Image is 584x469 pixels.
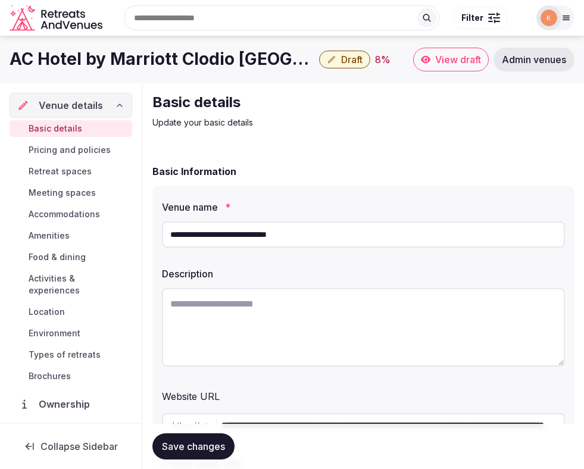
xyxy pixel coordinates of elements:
span: Ownership [39,397,95,411]
span: Meeting spaces [29,187,96,199]
button: Save changes [152,433,235,459]
a: Activities & experiences [10,270,132,299]
a: Meeting spaces [10,185,132,201]
a: Environment [10,325,132,342]
div: 8 % [375,52,391,67]
span: Pricing and policies [29,144,111,156]
h2: Basic Information [152,164,236,179]
span: Admin venues [502,54,566,65]
span: Basic details [29,123,82,135]
a: Pricing and policies [10,142,132,158]
span: Activities & experiences [29,273,127,296]
div: Website URL [162,384,565,404]
a: Brochures [10,368,132,384]
a: Types of retreats [10,346,132,363]
span: Types of retreats [29,349,101,361]
a: Admin venues [494,48,574,71]
a: Administration [10,421,132,446]
span: Filter [461,12,483,24]
span: Venue details [39,98,103,112]
a: Visit the homepage [10,5,105,32]
label: Description [162,269,565,279]
a: Retreat spaces [10,163,132,180]
span: Food & dining [29,251,86,263]
a: Food & dining [10,249,132,265]
span: Brochures [29,370,71,382]
span: Location [29,306,65,318]
label: Venue name [162,202,565,212]
span: Amenities [29,230,70,242]
span: Environment [29,327,80,339]
p: Update your basic details [152,117,552,129]
img: katsabado [541,10,557,26]
a: Location [10,304,132,320]
span: Draft [341,54,363,65]
a: Basic details [10,120,132,137]
h2: Basic details [152,93,552,112]
span: View draft [435,54,481,65]
span: Accommodations [29,208,100,220]
a: View draft [413,48,489,71]
a: Ownership [10,392,132,417]
button: Collapse Sidebar [10,433,132,459]
span: Collapse Sidebar [40,440,118,452]
h1: AC Hotel by Marriott Clodio [GEOGRAPHIC_DATA] [10,48,314,71]
button: Draft [319,51,370,68]
button: Filter [454,7,508,29]
button: 8% [375,52,391,67]
svg: Retreats and Venues company logo [10,5,105,32]
span: Retreat spaces [29,165,92,177]
a: Amenities [10,227,132,244]
span: Save changes [162,440,225,452]
a: Accommodations [10,206,132,223]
